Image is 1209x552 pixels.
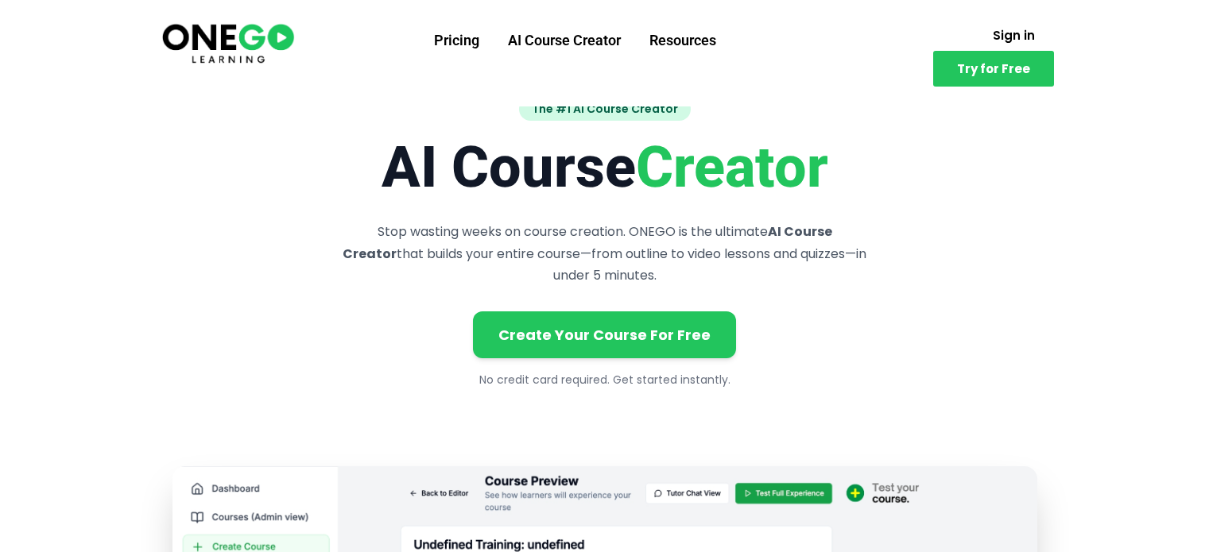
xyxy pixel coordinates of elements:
a: Try for Free [933,51,1054,87]
a: AI Course Creator [494,20,635,61]
a: Resources [635,20,730,61]
span: Creator [636,133,828,201]
span: The #1 AI Course Creator [519,98,691,121]
a: Sign in [974,20,1054,51]
h1: AI Course [172,133,1037,202]
span: Sign in [993,29,1035,41]
p: Stop wasting weeks on course creation. ONEGO is the ultimate that builds your entire course—from ... [338,221,872,286]
strong: AI Course Creator [343,222,832,262]
a: Create Your Course For Free [473,311,736,358]
p: No credit card required. Get started instantly. [172,371,1037,390]
a: Pricing [420,20,494,61]
span: Try for Free [957,63,1030,75]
